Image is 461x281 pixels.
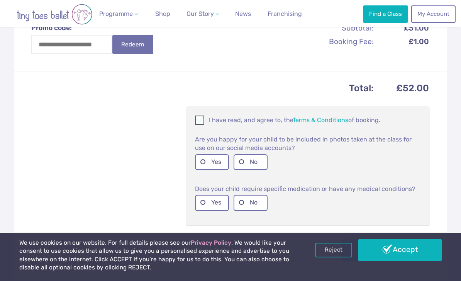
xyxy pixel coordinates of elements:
[234,154,268,170] label: No
[411,5,455,22] a: My Account
[234,195,268,211] label: No
[363,5,408,22] a: Find a Class
[315,243,352,257] a: Reject
[195,154,229,170] label: Yes
[155,10,170,17] span: Shop
[292,22,374,35] th: Subtotal:
[292,35,374,48] th: Booking Fee:
[268,10,302,17] span: Franchising
[8,4,101,25] img: tiny toes ballet
[32,80,375,96] th: Total:
[195,195,229,211] label: Yes
[186,10,214,17] span: Our Story
[152,6,173,22] a: Shop
[96,6,141,22] a: Programme
[112,35,153,54] button: Redeem
[375,22,429,35] td: £51.00
[232,6,254,22] a: News
[195,184,420,193] p: Does your child require specific medication or have any medical conditions?
[31,23,161,33] label: Promo code:
[293,116,348,124] a: Terms & Conditions
[19,239,294,272] p: We use cookies on our website. For full details please see our . We would like your consent to us...
[99,10,133,17] span: Programme
[235,10,251,17] span: News
[195,116,420,125] p: I have read, and agree to, the of booking.
[264,6,305,22] a: Franchising
[183,6,222,22] a: Our Story
[358,239,442,261] a: Accept
[195,135,420,152] p: Are you happy for your child to be included in photos taken at the class for use on our social me...
[375,35,429,48] td: £1.00
[375,80,429,96] td: £52.00
[191,239,231,246] a: Privacy Policy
